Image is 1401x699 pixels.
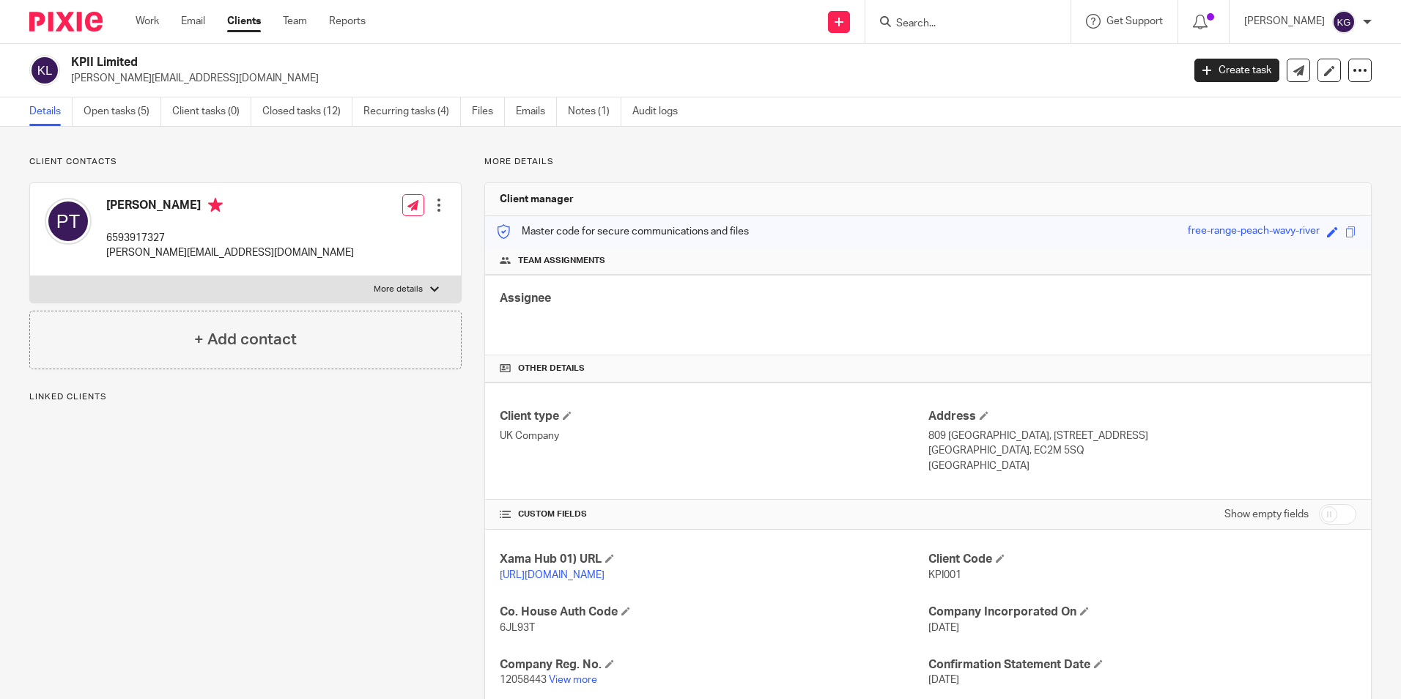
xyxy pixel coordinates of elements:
[500,623,535,633] span: 6JL93T
[500,508,928,520] h4: CUSTOM FIELDS
[194,328,297,351] h4: + Add contact
[29,97,73,126] a: Details
[518,255,605,267] span: Team assignments
[500,192,574,207] h3: Client manager
[496,224,749,239] p: Master code for secure communications and files
[500,292,551,304] span: Assignee
[928,429,1356,443] p: 809 [GEOGRAPHIC_DATA], [STREET_ADDRESS]
[472,97,505,126] a: Files
[516,97,557,126] a: Emails
[1332,10,1356,34] img: svg%3E
[928,443,1356,458] p: [GEOGRAPHIC_DATA], EC2M 5SQ
[605,659,614,668] span: Edit Company Reg. No.
[621,607,630,615] span: Edit Co. House Auth Code
[363,97,461,126] a: Recurring tasks (4)
[518,363,585,374] span: Other details
[928,459,1356,473] p: [GEOGRAPHIC_DATA]
[928,604,1356,620] h4: Company Incorporated On
[1224,507,1309,522] label: Show empty fields
[1317,59,1341,82] a: Edit client
[895,18,1027,31] input: Search
[928,675,959,685] span: [DATE]
[29,55,60,86] img: svg%3E
[29,391,462,403] p: Linked clients
[1327,226,1338,237] span: Edit code
[1188,223,1320,240] div: free-range-peach-wavy-river
[45,198,92,245] img: svg%3E
[928,657,1356,673] h4: Confirmation Statement Date
[484,156,1372,168] p: More details
[928,409,1356,424] h4: Address
[1094,659,1103,668] span: Edit Confirmation Statement Date
[329,14,366,29] a: Reports
[500,657,928,673] h4: Company Reg. No.
[374,284,423,295] p: More details
[1080,607,1089,615] span: Edit Company Incorporated On
[500,409,928,424] h4: Client type
[262,97,352,126] a: Closed tasks (12)
[605,554,614,563] span: Edit Xama Hub 01) URL
[568,97,621,126] a: Notes (1)
[136,14,159,29] a: Work
[227,14,261,29] a: Clients
[500,552,928,567] h4: Xama Hub 01) URL
[29,156,462,168] p: Client contacts
[29,12,103,32] img: Pixie
[71,55,952,70] h2: KPII Limited
[1194,59,1279,82] a: Create task
[106,245,354,260] p: [PERSON_NAME][EMAIL_ADDRESS][DOMAIN_NAME]
[1106,16,1163,26] span: Get Support
[172,97,251,126] a: Client tasks (0)
[208,198,223,212] i: Primary
[500,675,547,685] span: 12058443
[563,411,572,420] span: Change Client type
[84,97,161,126] a: Open tasks (5)
[980,411,988,420] span: Edit Address
[1287,59,1310,82] a: Send new email
[928,570,961,580] span: KPI001
[549,675,597,685] a: View more
[106,231,354,245] p: 6593917327
[632,97,689,126] a: Audit logs
[71,71,1172,86] p: [PERSON_NAME][EMAIL_ADDRESS][DOMAIN_NAME]
[181,14,205,29] a: Email
[500,570,605,580] a: [URL][DOMAIN_NAME]
[500,604,928,620] h4: Co. House Auth Code
[106,198,354,216] h4: [PERSON_NAME]
[928,552,1356,567] h4: Client Code
[283,14,307,29] a: Team
[996,554,1005,563] span: Edit Client Code
[928,623,959,633] span: [DATE]
[500,429,928,443] p: UK Company
[1345,226,1356,237] span: Copy to clipboard
[1244,14,1325,29] p: [PERSON_NAME]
